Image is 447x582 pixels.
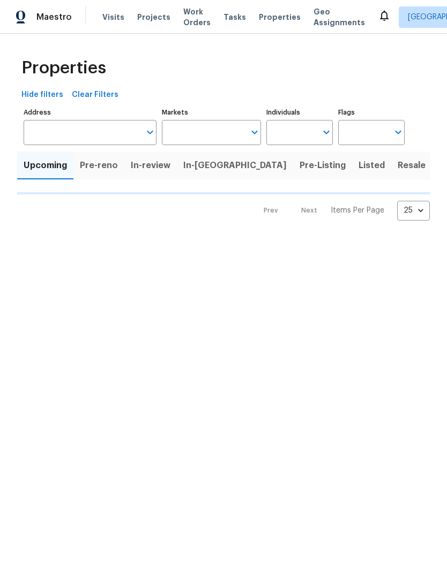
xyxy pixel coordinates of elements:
p: Items Per Page [331,205,384,216]
label: Flags [338,109,405,116]
button: Clear Filters [68,85,123,105]
button: Open [247,125,262,140]
span: Geo Assignments [314,6,365,28]
span: Properties [21,63,106,73]
span: Maestro [36,12,72,22]
span: Pre-reno [80,158,118,173]
span: In-[GEOGRAPHIC_DATA] [183,158,287,173]
button: Open [143,125,158,140]
div: 25 [397,196,430,224]
label: Address [24,109,157,116]
span: Resale [398,158,426,173]
label: Individuals [266,109,333,116]
span: Tasks [223,13,246,21]
span: Clear Filters [72,88,118,102]
span: Properties [259,12,301,22]
span: Work Orders [183,6,211,28]
button: Open [391,125,406,140]
span: Pre-Listing [300,158,346,173]
span: Visits [102,12,124,22]
span: Hide filters [21,88,63,102]
label: Markets [162,109,262,116]
button: Open [319,125,334,140]
span: Projects [137,12,170,22]
button: Hide filters [17,85,68,105]
span: In-review [131,158,170,173]
nav: Pagination Navigation [254,201,430,221]
span: Upcoming [24,158,67,173]
span: Listed [359,158,385,173]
